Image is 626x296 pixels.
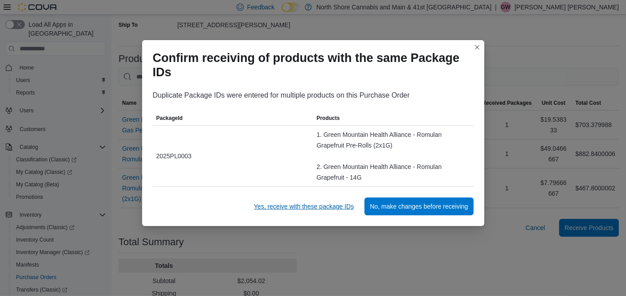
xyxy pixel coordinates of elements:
[364,197,473,215] button: No, make changes before receiving
[370,202,468,211] span: No, make changes before receiving
[317,161,470,183] div: 2. Green Mountain Health Alliance - Romulan Grapefruit - 14G
[317,129,470,151] div: 1. Green Mountain Health Alliance - Romulan Grapefruit Pre-Rolls (2x1G)
[156,115,183,122] span: PackageId
[317,115,340,122] span: Products
[153,90,474,101] div: Duplicate Package IDs were entered for multiple products on this Purchase Order
[472,42,483,53] button: Closes this modal window
[250,197,357,215] button: Yes, receive with these package IDs
[153,51,466,79] h1: Confirm receiving of products with the same Package IDs
[254,202,354,211] span: Yes, receive with these package IDs
[156,151,192,161] span: 2025PL0003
